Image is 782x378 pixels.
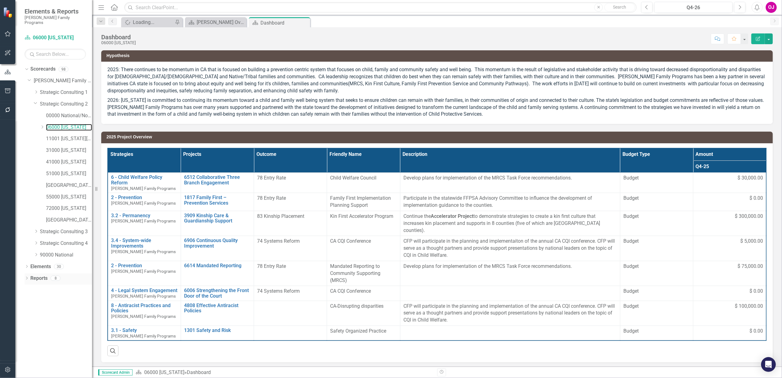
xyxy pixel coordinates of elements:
[46,205,92,212] a: 72000 [US_STATE]
[620,173,693,193] td: Double-Click to Edit
[693,236,766,261] td: Double-Click to Edit
[623,175,690,182] span: Budget
[111,334,176,338] span: [PERSON_NAME] Family Programs
[111,186,176,191] span: [PERSON_NAME] Family Programs
[604,3,635,12] button: Search
[111,288,178,293] a: 4 - Legal System Engagement
[330,328,386,334] span: Safety Organized Practice
[181,236,254,261] td: Double-Click to Edit Right Click for Context Menu
[181,211,254,236] td: Double-Click to Edit Right Click for Context Menu
[766,2,777,13] button: OJ
[327,211,400,236] td: Double-Click to Edit
[46,147,92,154] a: 31000 [US_STATE]
[693,211,766,236] td: Double-Click to Edit
[40,101,92,108] a: Strategic Consulting 2
[30,275,48,282] a: Reports
[623,288,690,295] span: Budget
[254,261,327,286] td: Double-Click to Edit
[620,286,693,301] td: Double-Click to Edit
[111,213,178,218] a: 3.2 - Permanency
[620,236,693,261] td: Double-Click to Edit
[111,263,178,268] a: 2 - Prevention
[181,301,254,326] td: Double-Click to Edit Right Click for Context Menu
[327,193,400,211] td: Double-Click to Edit
[98,369,133,376] span: Scorecard Admin
[111,195,178,200] a: 2 - Prevention
[40,228,92,235] a: Strategic Consulting 3
[108,236,181,261] td: Double-Click to Edit Right Click for Context Menu
[124,2,637,13] input: Search ClearPoint...
[400,236,620,261] td: Double-Click to Edit
[187,369,211,375] div: Dashboard
[693,193,766,211] td: Double-Click to Edit
[111,218,176,223] span: [PERSON_NAME] Family Programs
[184,238,251,249] a: 6906 Continuous Quality Improvement
[623,328,690,335] span: Budget
[184,195,251,206] a: 1817 Family First – Prevention Services
[400,286,620,301] td: Double-Click to Edit
[400,193,620,211] td: Double-Click to Edit
[749,288,763,295] span: $ 0.00
[40,89,92,96] a: Strategic Consulting 1
[136,369,433,376] div: »
[106,53,770,58] h3: Hypothesis
[108,173,181,193] td: Double-Click to Edit Right Click for Context Menu
[403,175,617,182] p: Develop plans for implementation of the MRCS Task Force recommendations.
[254,173,327,193] td: Double-Click to Edit
[254,301,327,326] td: Double-Click to Edit
[620,261,693,286] td: Double-Click to Edit
[25,8,86,15] span: Elements & Reports
[184,213,251,224] a: 3909 Kinship Care & Guardianship Support
[693,261,766,286] td: Double-Click to Edit
[330,288,371,294] span: CA CQI Conference
[108,301,181,326] td: Double-Click to Edit Right Click for Context Menu
[111,328,178,333] a: 3.1 - Safety
[693,326,766,341] td: Double-Click to Edit
[254,326,327,341] td: Double-Click to Edit
[654,2,733,13] button: Q4-26
[106,135,770,139] h3: 2025 Project Overview
[327,301,400,326] td: Double-Click to Edit
[330,263,380,283] span: Mandated Reporting to Community Supporting (MRCS)
[623,303,690,310] span: Budget
[623,213,690,220] span: Budget
[181,286,254,301] td: Double-Click to Edit Right Click for Context Menu
[107,96,767,118] p: 2026: [US_STATE] is committed to continuing its momentum toward a child and family well being sys...
[108,286,181,301] td: Double-Click to Edit Right Click for Context Menu
[111,201,176,206] span: [PERSON_NAME] Family Programs
[400,261,620,286] td: Double-Click to Edit
[738,263,763,270] span: $ 75,000.00
[111,249,176,254] span: [PERSON_NAME] Family Programs
[40,240,92,247] a: Strategic Consulting 4
[761,357,776,372] div: Open Intercom Messenger
[30,66,56,73] a: Scorecards
[40,252,92,259] a: 90000 National
[25,34,86,41] a: 06000 [US_STATE]
[46,135,92,142] a: 11001 [US_STATE][GEOGRAPHIC_DATA]
[107,66,767,95] p: 2025: There continues to be momentum in CA that is focused on building a prevention centric syste...
[254,193,327,211] td: Double-Click to Edit
[101,34,136,40] div: Dashboard
[111,314,176,319] span: [PERSON_NAME] Family Programs
[25,15,86,25] small: [PERSON_NAME] Family Programs
[330,303,383,309] span: CA-Disrupting disparities
[46,112,92,119] a: 00000 National/No Jurisdiction (SC2)
[181,326,254,341] td: Double-Click to Edit Right Click for Context Menu
[3,7,14,18] img: ClearPoint Strategy
[657,4,730,11] div: Q4-26
[749,328,763,335] span: $ 0.00
[257,195,286,201] span: 78 Entry Rate
[59,67,68,72] div: 98
[111,269,176,274] span: [PERSON_NAME] Family Programs
[181,193,254,211] td: Double-Click to Edit Right Click for Context Menu
[403,303,617,324] p: CFP will participate in the planning and implementation of the annual CA CQI conference. CFP will...
[123,18,173,26] a: Loading...
[108,193,181,211] td: Double-Click to Edit Right Click for Context Menu
[184,303,251,314] a: 4808 Effective Antiracist Policies
[327,173,400,193] td: Double-Click to Edit
[46,159,92,166] a: 41000 [US_STATE]
[327,326,400,341] td: Double-Click to Edit
[34,77,92,84] a: [PERSON_NAME] Family Programs
[400,211,620,236] td: Double-Click to Edit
